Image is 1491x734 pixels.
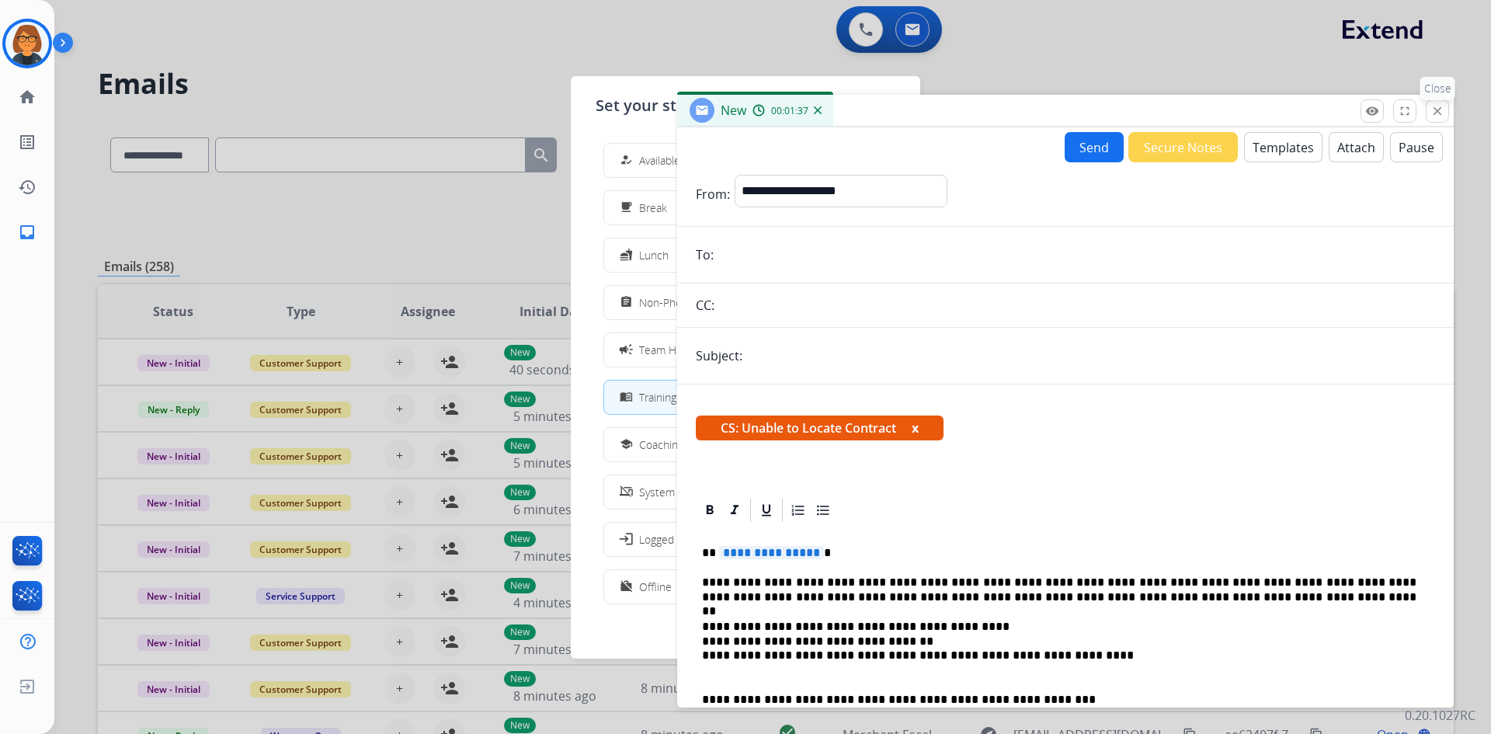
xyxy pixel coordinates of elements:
button: Coaching [604,428,887,461]
img: avatar [5,22,49,65]
mat-icon: home [18,88,36,106]
span: New [721,102,746,119]
div: Ordered List [787,499,810,522]
div: Bullet List [812,499,835,522]
div: Italic [723,499,746,522]
mat-icon: list_alt [18,133,36,151]
button: Pause [1390,132,1443,162]
div: Bold [698,499,721,522]
button: Send [1065,132,1124,162]
span: 00:01:37 [771,105,808,117]
p: From: [696,185,730,204]
button: Non-Phone Queue [604,286,887,319]
mat-icon: menu_book [620,391,633,404]
span: Coaching [639,437,683,453]
span: Non-Phone Queue [639,294,731,311]
mat-icon: fullscreen [1398,104,1412,118]
p: Close [1420,77,1455,100]
button: Secure Notes [1128,132,1238,162]
button: Available [604,144,887,177]
button: Close [1426,99,1449,123]
button: Training [604,381,887,414]
button: Offline [604,570,887,604]
mat-icon: assignment [620,296,633,309]
mat-icon: campaign [618,342,634,357]
span: Team Huddle [639,342,704,358]
button: Attach [1329,132,1384,162]
button: Break [604,191,887,224]
button: Logged In [604,523,887,556]
span: CS: Unable to Locate Contract [696,416,944,440]
span: Offline [639,579,672,595]
span: Lunch [639,247,669,263]
mat-icon: close [1430,104,1444,118]
mat-icon: remove_red_eye [1365,104,1379,118]
button: Lunch [604,238,887,272]
mat-icon: phonelink_off [620,485,633,499]
mat-icon: history [18,178,36,197]
mat-icon: free_breakfast [620,201,633,214]
p: Subject: [696,346,742,365]
p: To: [696,245,714,264]
span: System Issue [639,484,704,500]
button: Team Huddle [604,333,887,367]
span: Break [639,200,667,216]
button: x [912,419,919,437]
span: Available [639,152,680,169]
p: 0.20.1027RC [1405,706,1475,725]
p: CC: [696,296,714,315]
button: System Issue [604,475,887,509]
mat-icon: inbox [18,223,36,242]
mat-icon: work_off [620,580,633,593]
span: Set your status [596,95,710,117]
div: Underline [755,499,778,522]
mat-icon: school [620,438,633,451]
span: Training [639,389,676,405]
span: Logged In [639,531,686,548]
mat-icon: how_to_reg [620,154,633,167]
mat-icon: fastfood [620,249,633,262]
button: Templates [1244,132,1322,162]
mat-icon: login [618,531,634,547]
